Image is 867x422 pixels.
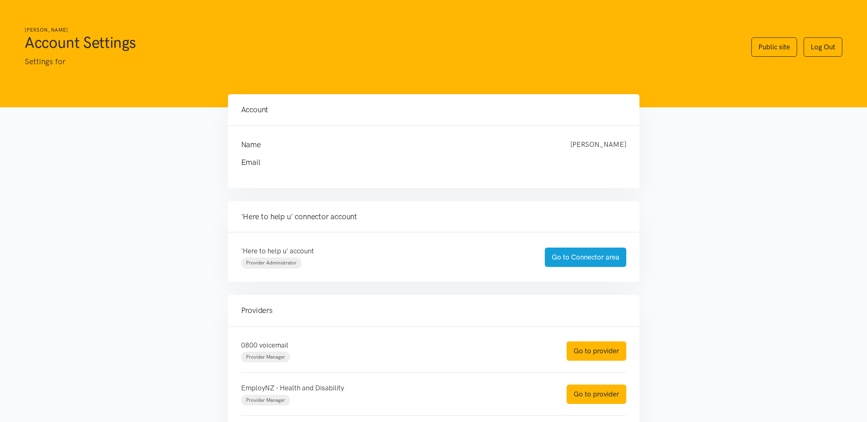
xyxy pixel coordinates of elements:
p: Settings for [25,56,735,68]
h1: Account Settings [25,32,735,52]
p: EmployNZ - Health and Disability [241,383,550,394]
a: Go to provider [567,341,626,361]
h4: Account [241,104,626,116]
h4: Email [241,157,610,168]
a: Log Out [804,37,842,57]
span: Provider Administrator [246,260,297,266]
h4: Providers [241,305,626,316]
div: [PERSON_NAME] [562,139,635,151]
span: Provider Manager [246,397,285,403]
p: 0800 voicemail [241,340,550,351]
a: Public site [751,37,797,57]
h4: 'Here to help u' connector account [241,211,626,223]
h6: [PERSON_NAME] [25,26,735,34]
h4: Name [241,139,554,151]
span: Provider Manager [246,354,285,360]
a: Go to Connector area [545,248,626,267]
a: Go to provider [567,385,626,404]
p: 'Here to help u' account [241,246,528,257]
